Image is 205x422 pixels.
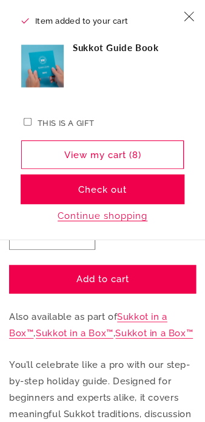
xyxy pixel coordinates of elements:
button: Continue shopping [54,210,151,222]
a: View my cart (8) [21,140,184,169]
label: This is a gift [38,119,95,128]
a: Sukkot in a Box™ [9,311,167,338]
h2: Item added to your cart [21,15,175,27]
h3: Sukkot Guide Book [73,42,158,54]
button: Add to cart [9,265,196,293]
a: Sukkot in a Box™ [36,327,113,338]
a: Sukkot in a Box™ [115,327,193,338]
button: Close [175,3,202,30]
button: Check out [21,175,184,204]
